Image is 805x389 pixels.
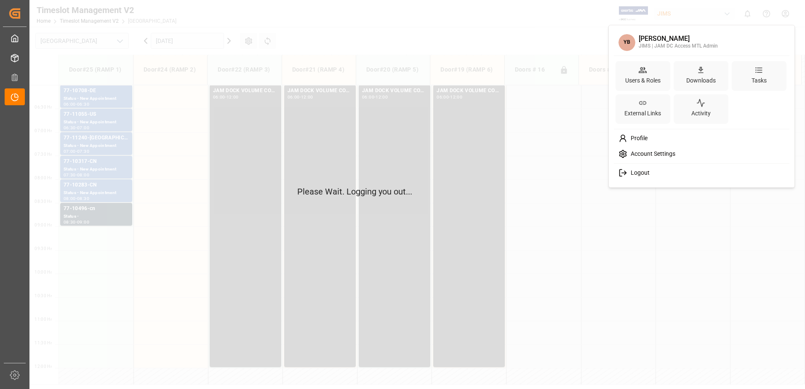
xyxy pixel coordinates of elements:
[639,35,718,43] div: [PERSON_NAME]
[627,135,648,142] span: Profile
[627,150,675,158] span: Account Settings
[618,34,635,51] span: YB
[685,75,717,87] div: Downloads
[750,75,768,87] div: Tasks
[627,169,650,177] span: Logout
[690,107,712,120] div: Activity
[297,185,508,198] p: Please Wait. Logging you out...
[624,75,662,87] div: Users & Roles
[639,43,718,50] div: JIMS | JAM DC Access MTL Admin
[623,107,663,120] div: External Links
